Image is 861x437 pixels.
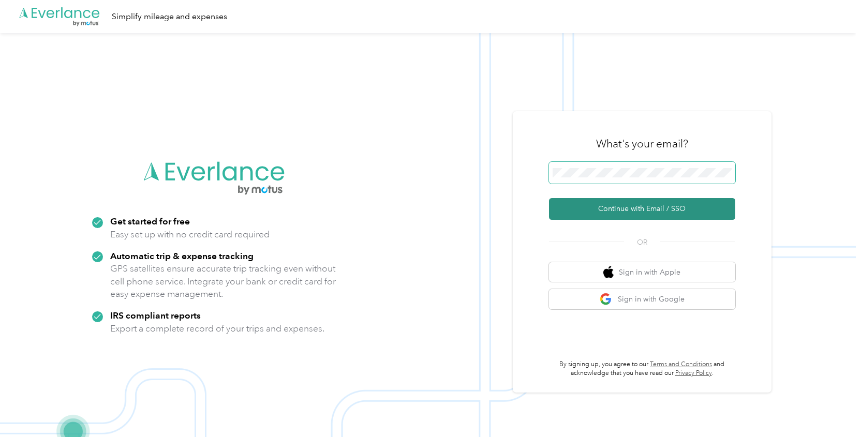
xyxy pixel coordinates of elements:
[110,262,336,300] p: GPS satellites ensure accurate trip tracking even without cell phone service. Integrate your bank...
[675,369,712,377] a: Privacy Policy
[110,310,201,321] strong: IRS compliant reports
[112,10,227,23] div: Simplify mileage and expenses
[110,250,254,261] strong: Automatic trip & expense tracking
[110,216,190,227] strong: Get started for free
[596,137,688,151] h3: What's your email?
[549,198,735,220] button: Continue with Email / SSO
[549,289,735,309] button: google logoSign in with Google
[624,237,660,248] span: OR
[603,266,614,279] img: apple logo
[549,262,735,282] button: apple logoSign in with Apple
[600,293,613,306] img: google logo
[650,360,712,368] a: Terms and Conditions
[110,322,324,335] p: Export a complete record of your trips and expenses.
[549,360,735,378] p: By signing up, you agree to our and acknowledge that you have read our .
[110,228,270,241] p: Easy set up with no credit card required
